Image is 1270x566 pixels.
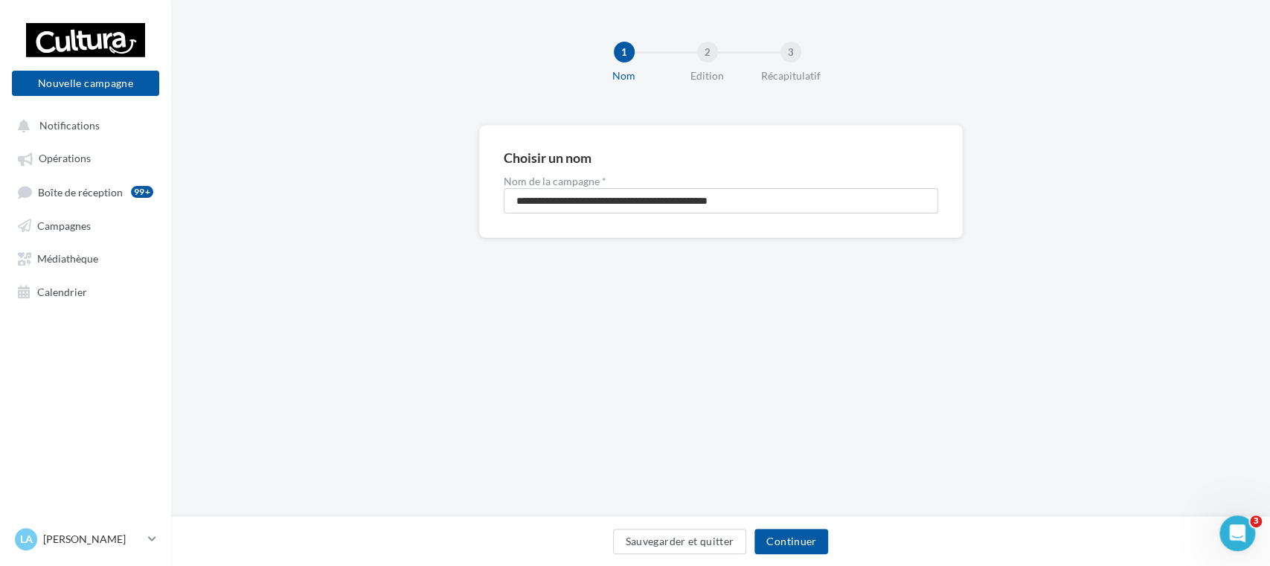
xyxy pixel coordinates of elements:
[12,525,159,553] a: La [PERSON_NAME]
[37,219,91,231] span: Campagnes
[504,151,591,164] div: Choisir un nom
[38,185,123,198] span: Boîte de réception
[37,252,98,265] span: Médiathèque
[614,42,635,62] div: 1
[39,152,91,165] span: Opérations
[9,178,162,205] a: Boîte de réception99+
[1219,515,1255,551] iframe: Intercom live chat
[1250,515,1262,527] span: 3
[43,532,142,547] p: [PERSON_NAME]
[9,244,162,271] a: Médiathèque
[743,68,838,83] div: Récapitulatif
[20,532,33,547] span: La
[504,176,938,187] label: Nom de la campagne *
[780,42,801,62] div: 3
[9,211,162,238] a: Campagnes
[39,119,100,132] span: Notifications
[37,285,87,298] span: Calendrier
[9,112,156,138] button: Notifications
[660,68,755,83] div: Edition
[697,42,718,62] div: 2
[12,71,159,96] button: Nouvelle campagne
[131,186,153,198] div: 99+
[9,144,162,171] a: Opérations
[754,529,828,554] button: Continuer
[577,68,672,83] div: Nom
[613,529,747,554] button: Sauvegarder et quitter
[9,277,162,304] a: Calendrier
